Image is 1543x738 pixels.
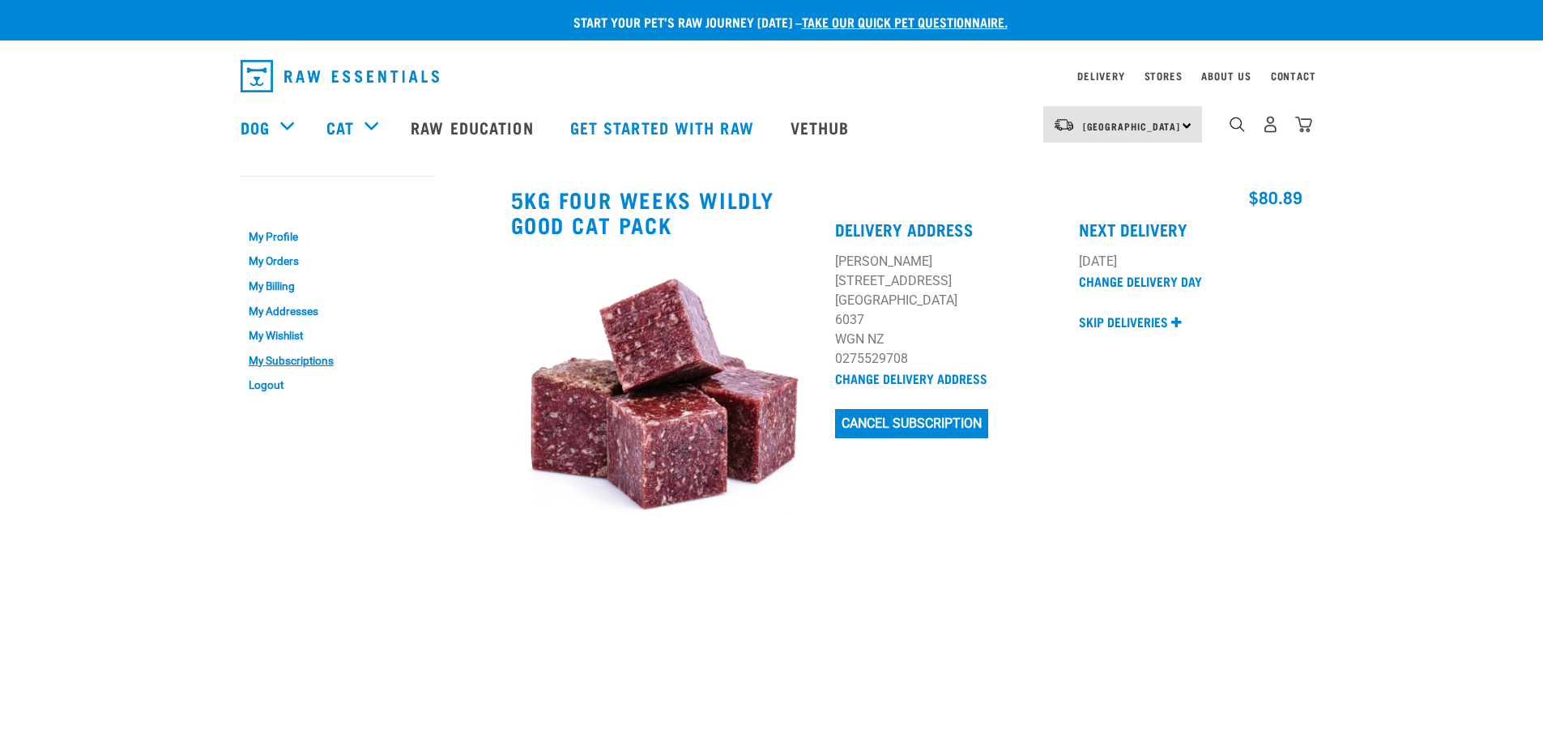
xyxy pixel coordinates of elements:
[1295,116,1312,133] img: home-icon@2x.png
[241,274,435,299] a: My Billing
[241,348,435,373] a: My Subscriptions
[835,252,1059,271] p: [PERSON_NAME]
[241,224,435,250] a: My Profile
[1079,312,1168,331] p: Skip deliveries
[1079,220,1303,238] h4: Next Delivery
[835,187,1302,206] h4: $80.89
[1079,277,1202,284] a: Change Delivery Day
[1144,73,1183,79] a: Stores
[241,60,439,92] img: Raw Essentials Logo
[241,192,319,199] a: My Account
[394,95,553,160] a: Raw Education
[228,53,1316,99] nav: dropdown navigation
[241,373,435,398] a: Logout
[835,374,987,382] a: Change Delivery Address
[326,115,354,139] a: Cat
[241,250,435,275] a: My Orders
[835,330,1059,349] p: WGN NZ
[774,95,870,160] a: Vethub
[1230,117,1245,132] img: home-icon-1@2x.png
[835,271,1059,291] p: [STREET_ADDRESS]
[1079,252,1303,271] p: [DATE]
[1201,73,1251,79] a: About Us
[241,323,435,348] a: My Wishlist
[1083,123,1181,129] span: [GEOGRAPHIC_DATA]
[835,409,988,438] button: Cancel Subscription
[1077,73,1124,79] a: Delivery
[835,220,1059,238] h4: Delivery Address
[1271,73,1316,79] a: Contact
[802,18,1008,25] a: take our quick pet questionnaire.
[241,115,270,139] a: Dog
[511,251,816,557] img: WholeMincedRabbit_Cubes_01.jpg
[835,349,1059,369] p: 0275529708
[1053,117,1075,132] img: van-moving.png
[554,95,774,160] a: Get started with Raw
[835,310,1059,330] p: 6037
[511,187,816,237] h3: 5kg four weeks Wildly Good Cat Pack
[241,299,435,324] a: My Addresses
[1262,116,1279,133] img: user.png
[835,291,1059,310] p: [GEOGRAPHIC_DATA]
